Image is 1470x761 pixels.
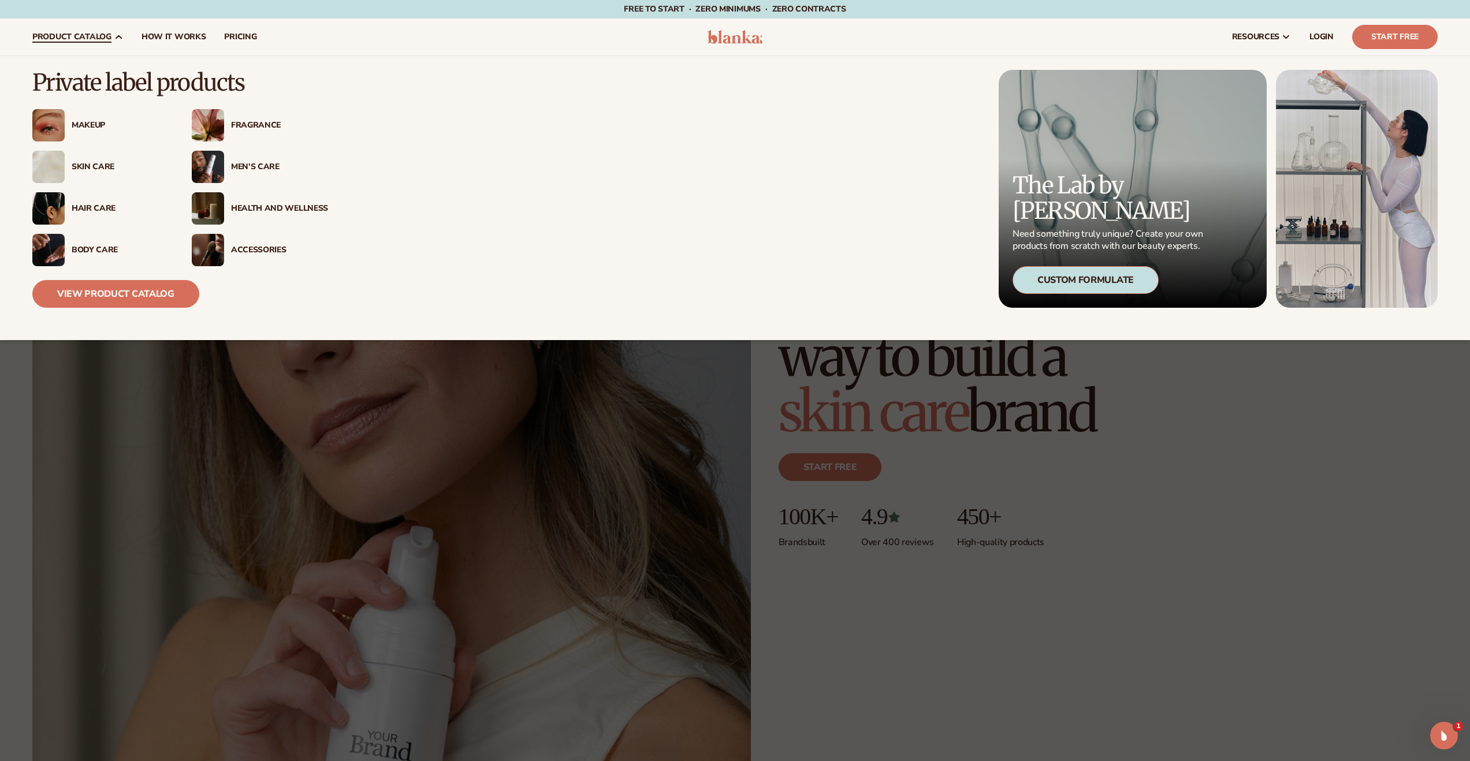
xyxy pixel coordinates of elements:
[1013,228,1207,252] p: Need something truly unique? Create your own products from scratch with our beauty experts.
[72,204,169,214] div: Hair Care
[224,32,256,42] span: pricing
[32,192,169,225] a: Female hair pulled back with clips. Hair Care
[32,234,65,266] img: Male hand applying moisturizer.
[1223,18,1300,55] a: resources
[192,109,328,141] a: Pink blooming flower. Fragrance
[231,121,328,130] div: Fragrance
[231,162,328,172] div: Men’s Care
[1232,32,1279,42] span: resources
[192,151,328,183] a: Male holding moisturizer bottle. Men’s Care
[72,162,169,172] div: Skin Care
[32,70,328,95] p: Private label products
[624,3,846,14] span: Free to start · ZERO minimums · ZERO contracts
[1013,173,1207,223] p: The Lab by [PERSON_NAME]
[1454,722,1463,731] span: 1
[1309,32,1334,42] span: LOGIN
[192,234,224,266] img: Female with makeup brush.
[32,234,169,266] a: Male hand applying moisturizer. Body Care
[192,192,328,225] a: Candles and incense on table. Health And Wellness
[32,151,169,183] a: Cream moisturizer swatch. Skin Care
[32,192,65,225] img: Female hair pulled back with clips.
[708,30,762,44] img: logo
[142,32,206,42] span: How It Works
[32,109,65,141] img: Female with glitter eye makeup.
[192,109,224,141] img: Pink blooming flower.
[215,18,266,55] a: pricing
[1276,70,1438,308] img: Female in lab with equipment.
[132,18,215,55] a: How It Works
[1352,25,1438,49] a: Start Free
[1300,18,1343,55] a: LOGIN
[231,204,328,214] div: Health And Wellness
[1430,722,1458,749] iframe: Intercom live chat
[192,192,224,225] img: Candles and incense on table.
[23,18,132,55] a: product catalog
[72,121,169,130] div: Makeup
[192,151,224,183] img: Male holding moisturizer bottle.
[999,70,1267,308] a: Microscopic product formula. The Lab by [PERSON_NAME] Need something truly unique? Create your ow...
[231,245,328,255] div: Accessories
[32,280,199,308] a: View Product Catalog
[32,32,111,42] span: product catalog
[192,234,328,266] a: Female with makeup brush. Accessories
[1013,266,1159,294] div: Custom Formulate
[32,151,65,183] img: Cream moisturizer swatch.
[32,109,169,141] a: Female with glitter eye makeup. Makeup
[72,245,169,255] div: Body Care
